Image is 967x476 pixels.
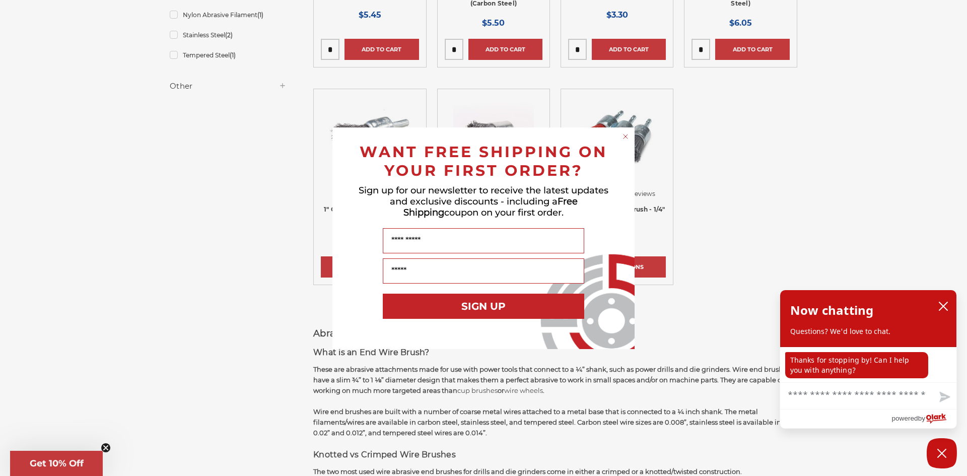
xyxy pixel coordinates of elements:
div: olark chatbox [780,290,957,429]
h2: Now chatting [790,300,873,320]
button: Send message [931,386,956,409]
button: Close dialog [620,131,631,142]
span: WANT FREE SHIPPING ON YOUR FIRST ORDER? [360,143,607,180]
span: by [918,412,925,425]
div: chat [780,347,956,382]
a: Powered by Olark [891,410,956,428]
button: Close Chatbox [927,438,957,468]
button: close chatbox [935,299,951,314]
p: Thanks for stopping by! Can I help you with anything? [785,352,928,378]
span: Free Shipping [403,196,578,218]
p: Questions? We'd love to chat. [790,326,946,336]
button: SIGN UP [383,294,584,319]
span: powered [891,412,918,425]
span: Sign up for our newsletter to receive the latest updates and exclusive discounts - including a co... [359,185,608,218]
